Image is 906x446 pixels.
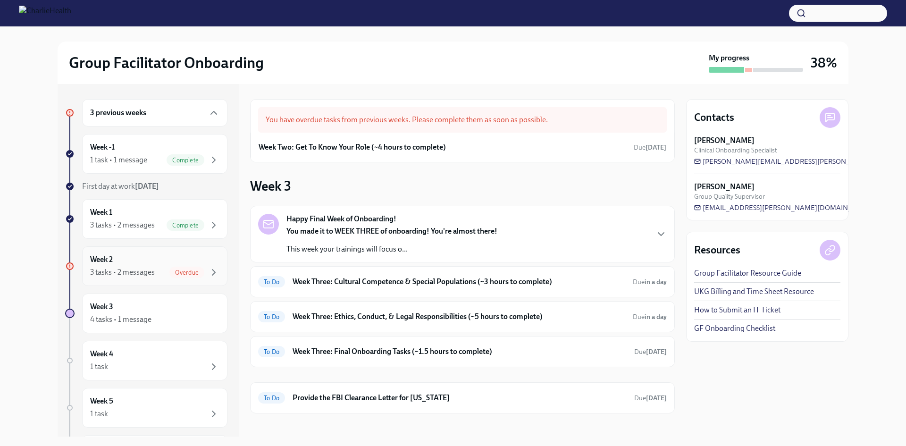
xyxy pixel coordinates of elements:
span: Group Quality Supervisor [694,192,765,201]
a: To DoWeek Three: Ethics, Conduct, & Legal Responsibilities (~5 hours to complete)Duein a day [258,309,667,324]
a: Week 34 tasks • 1 message [65,294,227,333]
span: August 9th, 2025 10:00 [634,347,667,356]
strong: [PERSON_NAME] [694,135,755,146]
h6: Week 1 [90,207,112,218]
strong: [DATE] [646,394,667,402]
h6: Week -1 [90,142,115,152]
a: First day at work[DATE] [65,181,227,192]
h4: Contacts [694,110,734,125]
h3: 38% [811,54,837,71]
h6: Week Three: Ethics, Conduct, & Legal Responsibilities (~5 hours to complete) [293,311,625,322]
div: 3 tasks • 2 messages [90,267,155,278]
a: GF Onboarding Checklist [694,323,775,334]
a: Week -11 task • 1 messageComplete [65,134,227,174]
a: Week 23 tasks • 2 messagesOverdue [65,246,227,286]
strong: My progress [709,53,749,63]
div: 1 task • 1 message [90,155,147,165]
span: Due [634,143,666,151]
span: Due [634,348,667,356]
a: Week 41 task [65,341,227,380]
a: [EMAIL_ADDRESS][PERSON_NAME][DOMAIN_NAME] [694,203,874,212]
h6: Week Three: Final Onboarding Tasks (~1.5 hours to complete) [293,346,627,357]
div: 1 task [90,362,108,372]
h2: Group Facilitator Onboarding [69,53,264,72]
span: To Do [258,348,285,355]
a: Week 51 task [65,388,227,428]
a: Group Facilitator Resource Guide [694,268,801,278]
span: Due [633,313,667,321]
div: 3 previous weeks [82,99,227,126]
span: August 26th, 2025 10:00 [634,394,667,403]
span: To Do [258,278,285,286]
p: This week your trainings will focus o... [286,244,497,254]
strong: in a day [645,313,667,321]
h6: Week 2 [90,254,113,265]
span: Complete [167,222,204,229]
a: To DoProvide the FBI Clearance Letter for [US_STATE]Due[DATE] [258,390,667,405]
h6: 3 previous weeks [90,108,146,118]
a: UKG Billing and Time Sheet Resource [694,286,814,297]
h3: Week 3 [250,177,291,194]
a: Week 13 tasks • 2 messagesComplete [65,199,227,239]
a: How to Submit an IT Ticket [694,305,780,315]
a: To DoWeek Three: Final Onboarding Tasks (~1.5 hours to complete)Due[DATE] [258,344,667,359]
strong: You made it to WEEK THREE of onboarding! You're almost there! [286,227,497,236]
strong: [DATE] [135,182,159,191]
h6: Provide the FBI Clearance Letter for [US_STATE] [293,393,627,403]
h6: Week Three: Cultural Competence & Special Populations (~3 hours to complete) [293,277,625,287]
span: Clinical Onboarding Specialist [694,146,777,155]
span: August 11th, 2025 10:00 [633,312,667,321]
strong: in a day [645,278,667,286]
span: First day at work [82,182,159,191]
strong: [DATE] [646,143,666,151]
span: To Do [258,313,285,320]
h6: Week Two: Get To Know Your Role (~4 hours to complete) [259,142,446,152]
span: Due [633,278,667,286]
strong: [PERSON_NAME] [694,182,755,192]
span: Complete [167,157,204,164]
span: Due [634,394,667,402]
strong: Happy Final Week of Onboarding! [286,214,396,224]
h6: Week 5 [90,396,113,406]
div: You have overdue tasks from previous weeks. Please complete them as soon as possible. [258,107,667,133]
h6: Week 4 [90,349,113,359]
img: CharlieHealth [19,6,71,21]
div: 3 tasks • 2 messages [90,220,155,230]
span: Overdue [169,269,204,276]
div: 1 task [90,409,108,419]
a: Week Two: Get To Know Your Role (~4 hours to complete)Due[DATE] [259,140,666,154]
a: To DoWeek Three: Cultural Competence & Special Populations (~3 hours to complete)Duein a day [258,274,667,289]
strong: [DATE] [646,348,667,356]
span: August 11th, 2025 10:00 [633,278,667,286]
span: To Do [258,395,285,402]
h4: Resources [694,243,740,257]
div: 4 tasks • 1 message [90,314,151,325]
h6: Week 3 [90,302,113,312]
span: August 4th, 2025 10:00 [634,143,666,152]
